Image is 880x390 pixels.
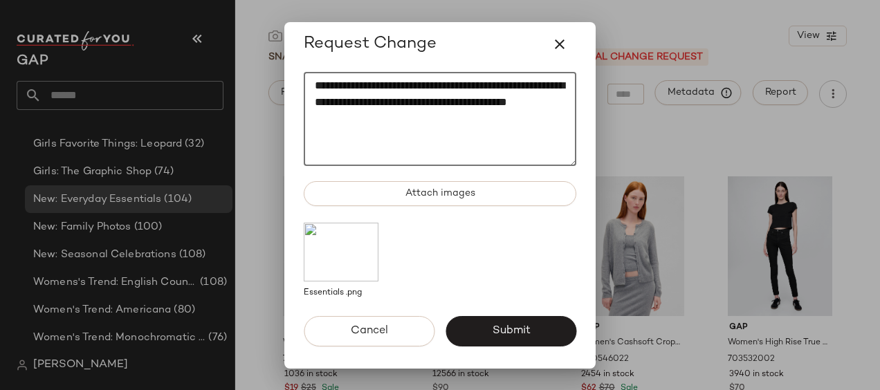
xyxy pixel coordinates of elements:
span: Cancel [350,324,388,337]
button: Cancel [304,316,434,346]
span: Attach images [405,188,475,199]
img: 1459180c-7e00-49aa-837d-59456c8368fa [304,223,378,281]
div: Essentials .png [304,281,378,299]
button: Submit [446,316,576,346]
span: Submit [491,324,530,337]
span: Request Change [304,33,437,55]
button: Attach images [304,181,576,206]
